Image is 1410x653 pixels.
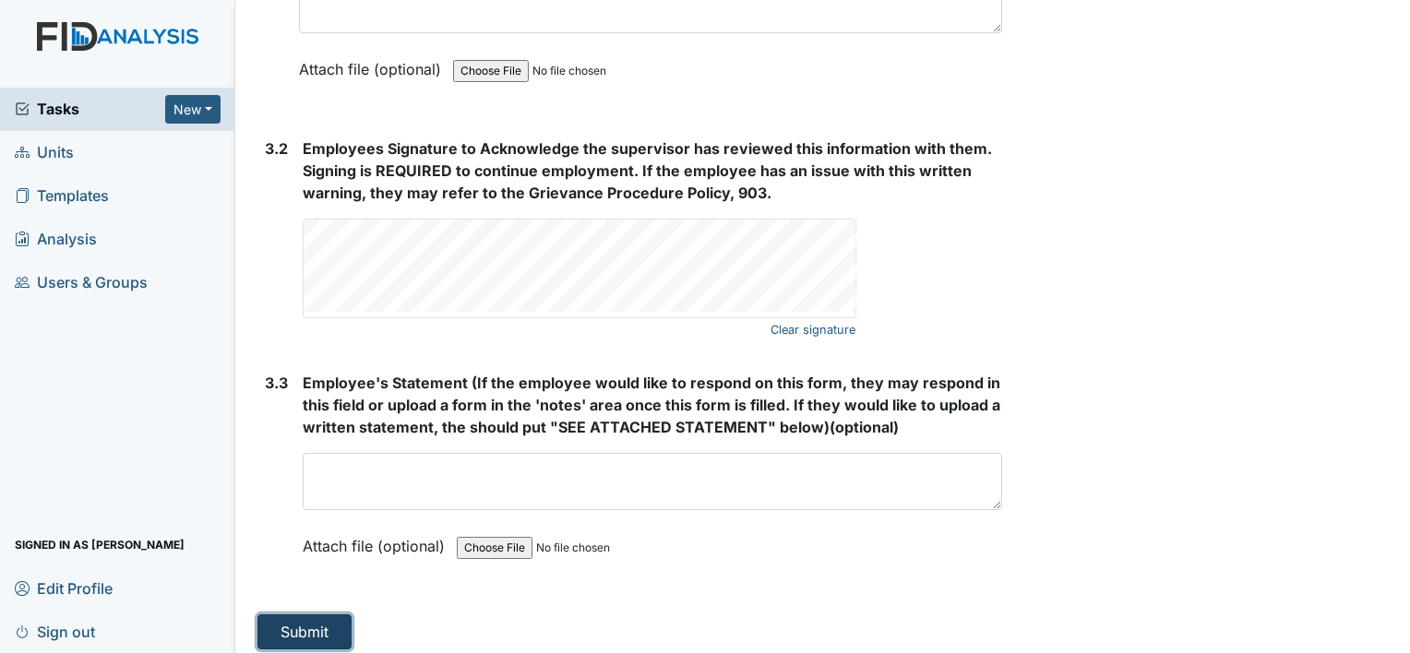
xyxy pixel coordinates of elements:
[15,574,113,602] span: Edit Profile
[257,614,352,649] button: Submit
[15,98,165,120] a: Tasks
[15,530,185,559] span: Signed in as [PERSON_NAME]
[265,372,288,394] label: 3.3
[299,48,448,80] label: Attach file (optional)
[15,617,95,646] span: Sign out
[15,225,97,254] span: Analysis
[15,138,74,167] span: Units
[165,95,221,124] button: New
[15,268,148,297] span: Users & Groups
[15,182,109,210] span: Templates
[303,374,1000,436] span: Employee's Statement (If the employee would like to respond on this form, they may respond in thi...
[303,139,992,202] span: Employees Signature to Acknowledge the supervisor has reviewed this information with them. Signin...
[303,525,452,557] label: Attach file (optional)
[771,317,855,342] a: Clear signature
[303,372,1002,438] strong: (optional)
[265,137,288,160] label: 3.2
